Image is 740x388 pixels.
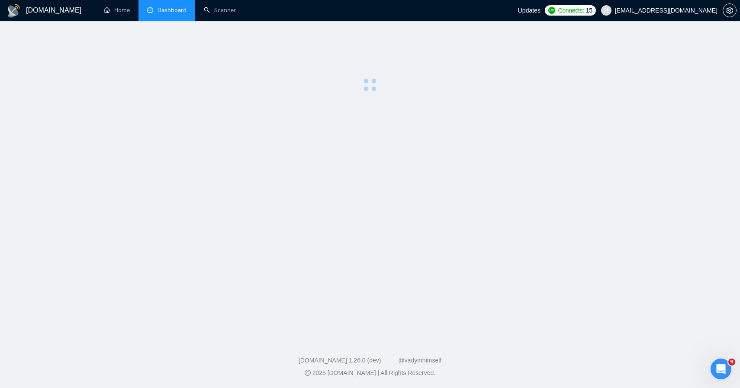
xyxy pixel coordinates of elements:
[299,357,381,364] a: [DOMAIN_NAME] 1.26.0 (dev)
[7,4,21,18] img: logo
[398,357,441,364] a: @vadymhimself
[158,6,187,14] span: Dashboard
[558,6,584,15] span: Connects:
[603,7,609,13] span: user
[305,370,311,376] span: copyright
[548,7,555,14] img: upwork-logo.png
[728,359,735,365] span: 9
[104,6,130,14] a: homeHome
[723,7,737,14] a: setting
[7,369,733,378] div: 2025 [DOMAIN_NAME] | All Rights Reserved.
[723,7,736,14] span: setting
[723,3,737,17] button: setting
[518,7,541,14] span: Updates
[204,6,236,14] a: searchScanner
[586,6,592,15] span: 15
[147,7,153,13] span: dashboard
[711,359,731,379] iframe: Intercom live chat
